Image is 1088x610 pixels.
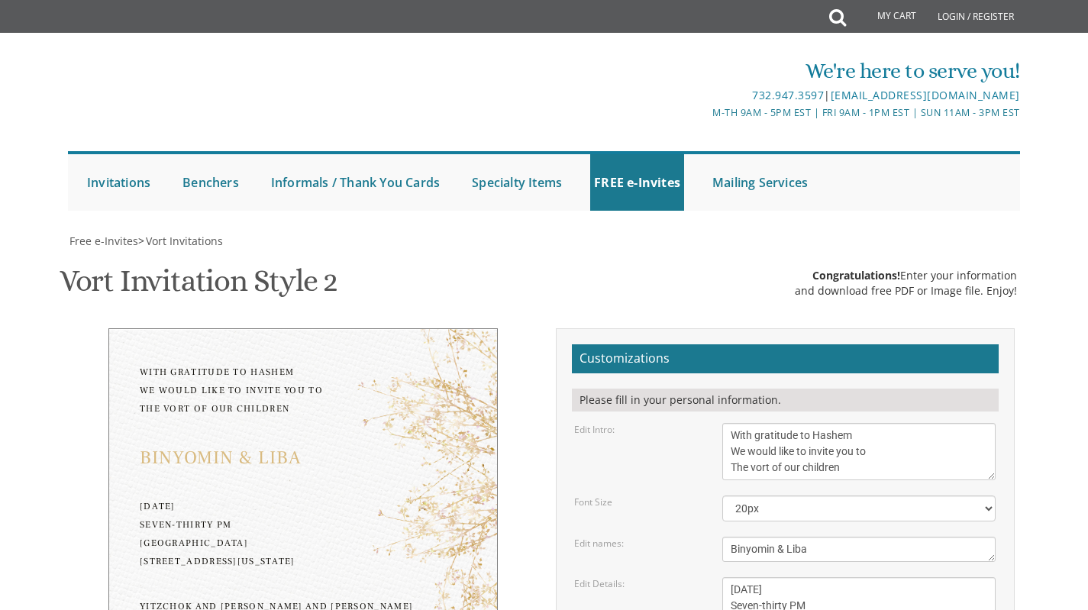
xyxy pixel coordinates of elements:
[722,537,996,562] textarea: Binyomin & Liba
[386,105,1020,121] div: M-Th 9am - 5pm EST | Fri 9am - 1pm EST | Sun 11am - 3pm EST
[572,344,999,373] h2: Customizations
[60,264,337,309] h1: Vort Invitation Style 2
[574,495,612,508] label: Font Size
[574,577,625,590] label: Edit Details:
[574,537,624,550] label: Edit names:
[138,234,223,248] span: >
[140,363,467,418] div: With gratitude to Hashem We would like to invite you to The vort of our children
[68,234,138,248] a: Free e-Invites
[812,268,900,282] span: Congratulations!
[590,154,684,211] a: FREE e-Invites
[844,2,927,32] a: My Cart
[386,56,1020,86] div: We're here to serve you!
[831,88,1020,102] a: [EMAIL_ADDRESS][DOMAIN_NAME]
[146,234,223,248] span: Vort Invitations
[722,423,996,480] textarea: With gratitude to Hashem We would like to invite you to The vort of our children
[795,283,1017,299] div: and download free PDF or Image file. Enjoy!
[468,154,566,211] a: Specialty Items
[267,154,444,211] a: Informals / Thank You Cards
[83,154,154,211] a: Invitations
[752,88,824,102] a: 732.947.3597
[386,86,1020,105] div: |
[572,389,999,412] div: Please fill in your personal information.
[69,234,138,248] span: Free e-Invites
[574,423,615,436] label: Edit Intro:
[140,449,467,467] div: Binyomin & Liba
[795,268,1017,283] div: Enter your information
[140,498,467,571] div: [DATE] Seven-thirty PM [GEOGRAPHIC_DATA] [STREET_ADDRESS][US_STATE]
[709,154,812,211] a: Mailing Services
[144,234,223,248] a: Vort Invitations
[179,154,243,211] a: Benchers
